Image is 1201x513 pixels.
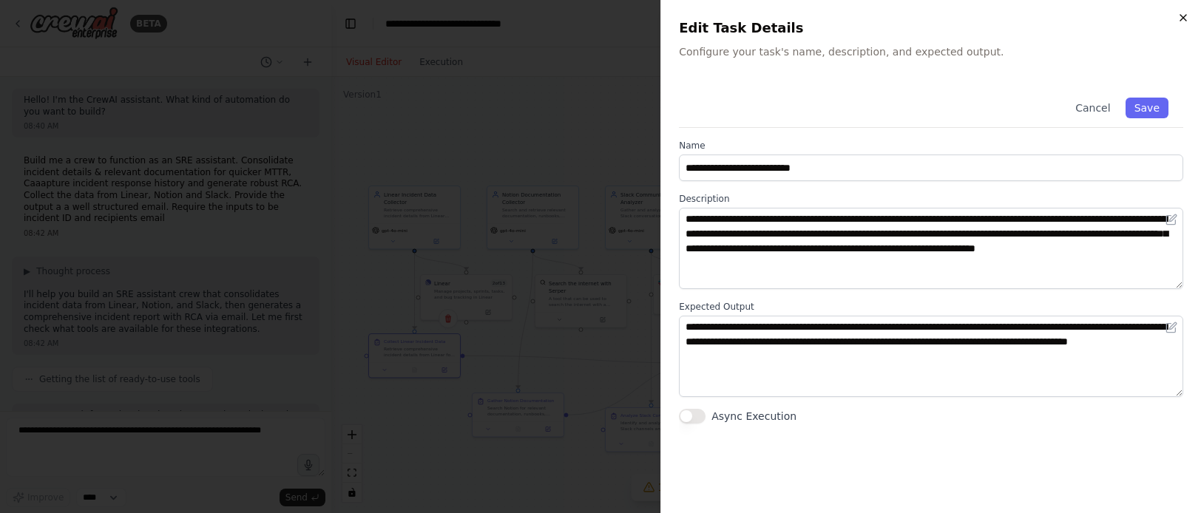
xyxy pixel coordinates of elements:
button: Save [1126,98,1168,118]
h2: Edit Task Details [679,18,1183,38]
label: Async Execution [711,409,796,424]
label: Name [679,140,1183,152]
label: Description [679,193,1183,205]
button: Cancel [1066,98,1119,118]
button: Open in editor [1163,211,1180,228]
label: Expected Output [679,301,1183,313]
p: Configure your task's name, description, and expected output. [679,44,1183,59]
button: Open in editor [1163,319,1180,336]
